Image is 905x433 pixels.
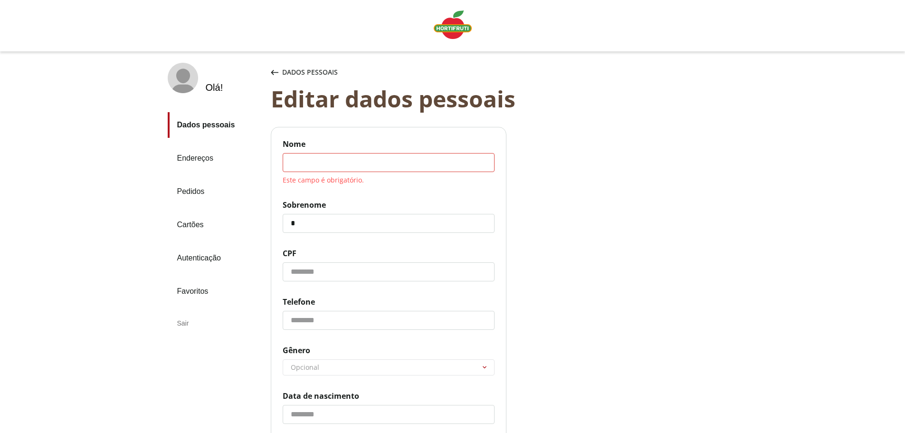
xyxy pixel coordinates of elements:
span: Gênero [283,345,495,356]
input: Sobrenome [283,214,495,233]
button: Dados pessoais [269,63,340,82]
span: Sobrenome [283,200,495,210]
span: Nome [283,139,495,149]
input: NomeEste campo é obrigatório. [283,153,495,172]
span: Dados pessoais [282,67,338,77]
a: Favoritos [168,279,263,304]
a: Dados pessoais [168,112,263,138]
span: Telefone [283,297,495,307]
input: Data de nascimento [283,405,495,424]
div: Sair [168,312,263,335]
a: Endereços [168,145,263,171]
span: Data de nascimento [283,391,495,401]
span: CPF [283,248,495,259]
img: Logo [434,10,472,39]
a: Pedidos [168,179,263,204]
div: Olá ! [206,82,223,93]
a: Autenticação [168,245,263,271]
div: Editar dados pessoais [271,86,757,112]
a: Cartões [168,212,263,238]
input: Telefone [283,311,495,330]
a: Logo [430,7,476,45]
div: Este campo é obrigatório. [283,176,495,184]
input: CPF [283,262,495,281]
